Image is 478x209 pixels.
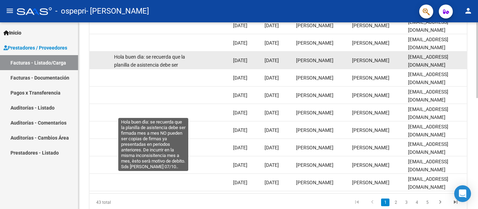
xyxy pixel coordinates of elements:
[408,124,448,137] span: [EMAIL_ADDRESS][DOMAIN_NAME]
[233,58,247,63] span: [DATE]
[296,145,333,150] span: [PERSON_NAME]
[434,199,447,206] a: go to next page
[412,196,422,208] li: page 4
[380,196,391,208] li: page 1
[449,199,462,206] a: go to last page
[352,75,389,81] span: [PERSON_NAME]
[296,127,333,133] span: [PERSON_NAME]
[408,176,448,190] span: [EMAIL_ADDRESS][DOMAIN_NAME]
[296,180,333,185] span: [PERSON_NAME]
[402,199,410,206] a: 3
[233,40,247,46] span: [DATE]
[352,127,389,133] span: [PERSON_NAME]
[233,23,247,28] span: [DATE]
[408,106,448,120] span: [EMAIL_ADDRESS][DOMAIN_NAME]
[408,159,448,172] span: [EMAIL_ADDRESS][DOMAIN_NAME]
[233,110,247,115] span: [DATE]
[265,180,279,185] span: [DATE]
[265,40,279,46] span: [DATE]
[296,162,333,168] span: [PERSON_NAME]
[352,40,389,46] span: [PERSON_NAME]
[352,162,389,168] span: [PERSON_NAME]
[296,92,333,98] span: [PERSON_NAME]
[391,196,401,208] li: page 2
[265,92,279,98] span: [DATE]
[366,199,379,206] a: go to previous page
[233,145,247,150] span: [DATE]
[408,54,448,68] span: [EMAIL_ADDRESS][DOMAIN_NAME]
[233,180,247,185] span: [DATE]
[86,3,149,19] span: - [PERSON_NAME]
[392,199,400,206] a: 2
[352,145,389,150] span: [PERSON_NAME]
[233,75,247,81] span: [DATE]
[6,7,14,15] mat-icon: menu
[350,199,364,206] a: go to first page
[265,23,279,28] span: [DATE]
[3,44,67,52] span: Prestadores / Proveedores
[296,23,333,28] span: [PERSON_NAME]
[464,7,472,15] mat-icon: person
[401,196,412,208] li: page 3
[408,141,448,155] span: [EMAIL_ADDRESS][DOMAIN_NAME]
[55,3,86,19] span: - ospepri
[265,110,279,115] span: [DATE]
[422,196,433,208] li: page 5
[408,72,448,85] span: [EMAIL_ADDRESS][DOMAIN_NAME]
[265,75,279,81] span: [DATE]
[296,110,333,115] span: [PERSON_NAME]
[408,37,448,50] span: [EMAIL_ADDRESS][DOMAIN_NAME]
[233,127,247,133] span: [DATE]
[352,180,389,185] span: [PERSON_NAME]
[233,92,247,98] span: [DATE]
[454,185,471,202] div: Open Intercom Messenger
[381,199,389,206] a: 1
[265,127,279,133] span: [DATE]
[265,162,279,168] span: [DATE]
[352,110,389,115] span: [PERSON_NAME]
[114,54,192,115] span: Hola buen dìa: se recuerda que la planilla de asistencia debe ser firmada mes a mes NO pueden ser...
[233,162,247,168] span: [DATE]
[352,58,389,63] span: [PERSON_NAME]
[296,40,333,46] span: [PERSON_NAME]
[296,58,333,63] span: [PERSON_NAME]
[408,89,448,103] span: [EMAIL_ADDRESS][DOMAIN_NAME]
[3,29,21,37] span: Inicio
[413,199,421,206] a: 4
[265,58,279,63] span: [DATE]
[352,23,389,28] span: [PERSON_NAME]
[265,145,279,150] span: [DATE]
[352,92,389,98] span: [PERSON_NAME]
[296,75,333,81] span: [PERSON_NAME]
[423,199,431,206] a: 5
